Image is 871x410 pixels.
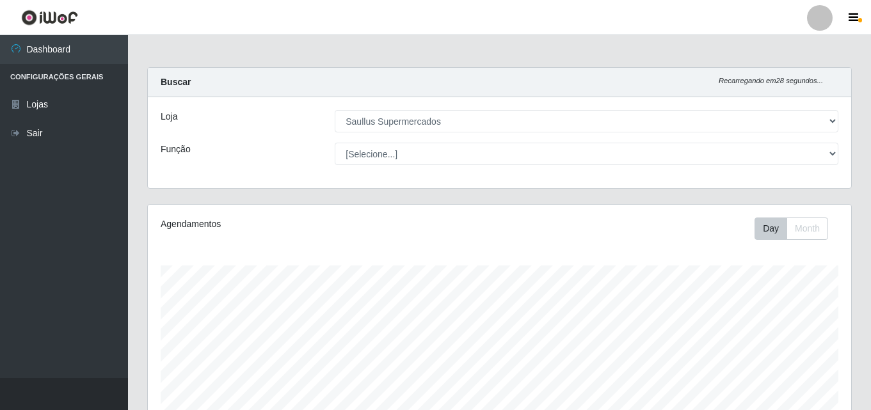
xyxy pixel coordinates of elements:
[755,217,787,240] button: Day
[161,143,191,156] label: Função
[21,10,78,26] img: CoreUI Logo
[161,110,177,123] label: Loja
[719,77,823,84] i: Recarregando em 28 segundos...
[755,217,828,240] div: First group
[787,217,828,240] button: Month
[755,217,838,240] div: Toolbar with button groups
[161,217,432,231] div: Agendamentos
[161,77,191,87] strong: Buscar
